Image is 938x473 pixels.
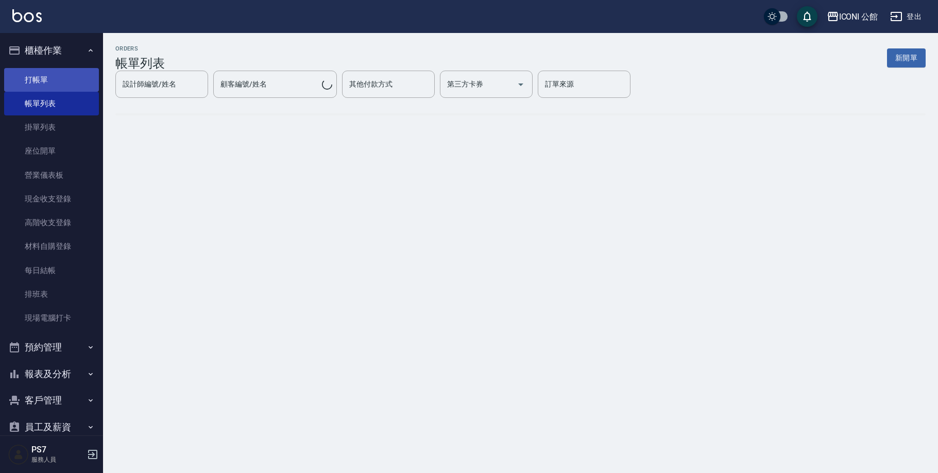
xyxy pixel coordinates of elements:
[12,9,42,22] img: Logo
[31,455,84,464] p: 服務人員
[4,68,99,92] a: 打帳單
[4,282,99,306] a: 排班表
[886,7,926,26] button: 登出
[4,37,99,64] button: 櫃檯作業
[839,10,878,23] div: ICONI 公館
[4,361,99,387] button: 報表及分析
[8,444,29,465] img: Person
[4,387,99,414] button: 客戶管理
[887,53,926,62] a: 新開單
[4,211,99,234] a: 高階收支登錄
[115,56,165,71] h3: 帳單列表
[4,92,99,115] a: 帳單列表
[797,6,817,27] button: save
[115,45,165,52] h2: ORDERS
[4,115,99,139] a: 掛單列表
[823,6,882,27] button: ICONI 公館
[4,259,99,282] a: 每日結帳
[4,163,99,187] a: 營業儀表板
[31,445,84,455] h5: PS7
[4,187,99,211] a: 現金收支登錄
[4,414,99,441] button: 員工及薪資
[4,234,99,258] a: 材料自購登錄
[887,48,926,67] button: 新開單
[4,139,99,163] a: 座位開單
[513,76,529,93] button: Open
[4,334,99,361] button: 預約管理
[4,306,99,330] a: 現場電腦打卡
